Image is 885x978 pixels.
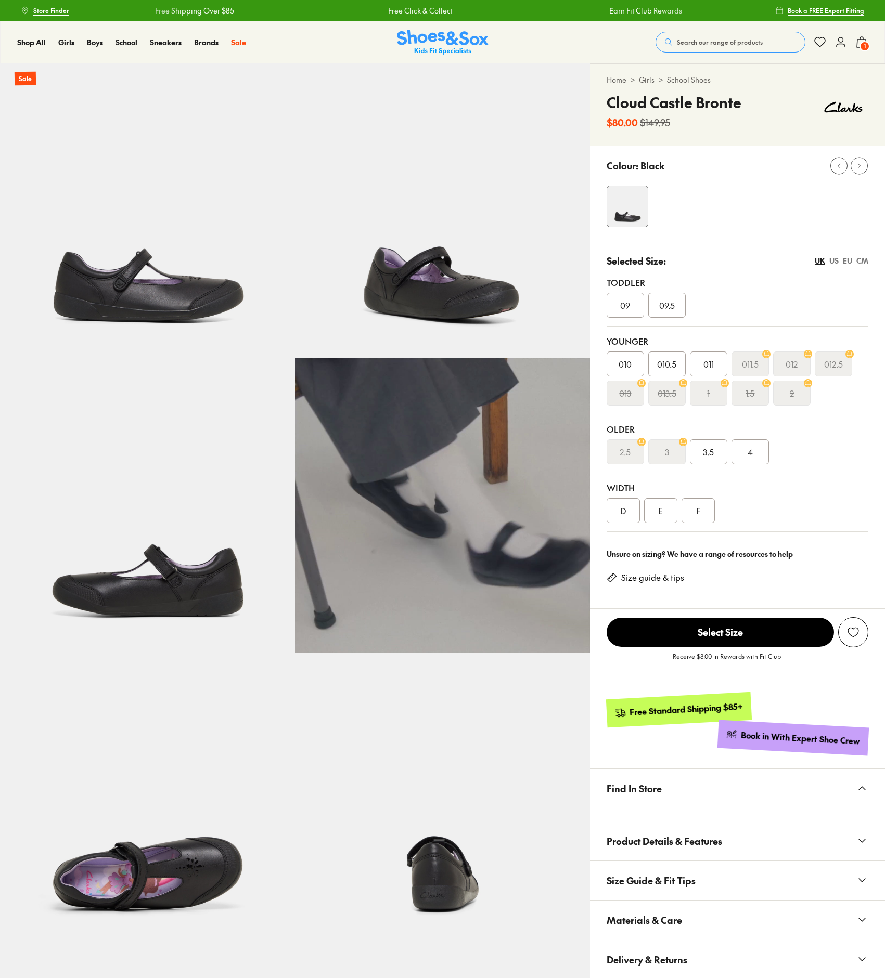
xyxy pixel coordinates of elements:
a: School [116,37,137,48]
div: EU [843,255,852,266]
a: School Shoes [667,74,711,85]
button: Product Details & Features [590,821,885,860]
div: Older [607,423,868,435]
div: E [644,498,677,523]
b: $80.00 [607,115,638,129]
s: 011.5 [742,358,759,370]
s: 2.5 [620,446,631,458]
p: Sale [15,72,36,86]
button: Add to Wishlist [838,617,868,647]
a: Book a FREE Expert Fitting [775,1,864,20]
img: SNS_Logo_Responsive.svg [397,30,489,55]
button: Find In Store [590,769,885,808]
button: Search our range of products [656,32,805,53]
s: $149.95 [640,115,670,129]
img: 4-524024_1 [607,186,648,227]
span: 011 [703,358,714,370]
s: 012.5 [824,358,843,370]
a: Sneakers [150,37,182,48]
span: Sneakers [150,37,182,47]
h4: Cloud Castle Bronte [607,92,741,113]
p: Colour: [607,159,638,173]
span: 09.5 [659,299,675,311]
s: 012 [786,358,798,370]
div: Younger [607,335,868,347]
img: 6-524026_1 [295,653,590,948]
span: Store Finder [33,6,69,15]
button: Materials & Care [590,901,885,940]
div: Book in With Expert Shoe Crew [741,729,861,747]
a: Girls [639,74,655,85]
div: Width [607,481,868,494]
a: Book in With Expert Shoe Crew [717,720,869,755]
a: Sale [231,37,246,48]
div: CM [856,255,868,266]
span: Size Guide & Fit Tips [607,865,696,896]
span: 010 [619,358,632,370]
img: Vendor logo [818,92,868,123]
a: Shoes & Sox [397,30,489,55]
s: 2 [790,387,794,399]
button: 1 [855,31,868,54]
div: > > [607,74,868,85]
span: Materials & Care [607,905,682,935]
span: Search our range of products [677,37,763,47]
a: Girls [58,37,74,48]
span: Boys [87,37,103,47]
a: Cloud Castle Bronte [295,358,590,653]
p: Selected Size: [607,254,666,268]
div: D [607,498,640,523]
span: 1 [860,41,870,51]
div: US [829,255,839,266]
s: 1 [707,387,710,399]
img: 5-524025_1 [295,63,590,358]
a: Size guide & tips [621,572,684,583]
a: Free Click & Collect [386,5,451,16]
a: Boys [87,37,103,48]
button: Size Guide & Fit Tips [590,861,885,900]
a: Free Shipping Over $85 [153,5,232,16]
a: Store Finder [21,1,69,20]
span: Select Size [607,618,834,647]
iframe: Find in Store [607,808,868,809]
span: 09 [620,299,630,311]
span: Shop All [17,37,46,47]
a: Free Standard Shipping $85+ [606,692,752,727]
button: Select Size [607,617,834,647]
s: 3 [665,446,669,458]
div: Unsure on sizing? We have a range of resources to help [607,549,868,559]
span: Girls [58,37,74,47]
a: Shop All [17,37,46,48]
span: Book a FREE Expert Fitting [788,6,864,15]
span: 010.5 [657,358,676,370]
span: Delivery & Returns [607,944,687,975]
span: Brands [194,37,219,47]
div: UK [815,255,825,266]
div: F [682,498,715,523]
p: Receive $8.00 in Rewards with Fit Club [673,651,781,670]
span: Sale [231,37,246,47]
a: Earn Fit Club Rewards [607,5,680,16]
s: 013.5 [658,387,676,399]
span: Find In Store [607,773,662,804]
span: 4 [748,446,753,458]
s: 013 [619,387,631,399]
div: Free Standard Shipping $85+ [630,700,743,718]
span: School [116,37,137,47]
span: Product Details & Features [607,826,722,856]
div: Toddler [607,276,868,289]
p: Black [640,159,664,173]
span: 3.5 [703,446,714,458]
a: Home [607,74,626,85]
s: 1.5 [746,387,754,399]
a: Brands [194,37,219,48]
